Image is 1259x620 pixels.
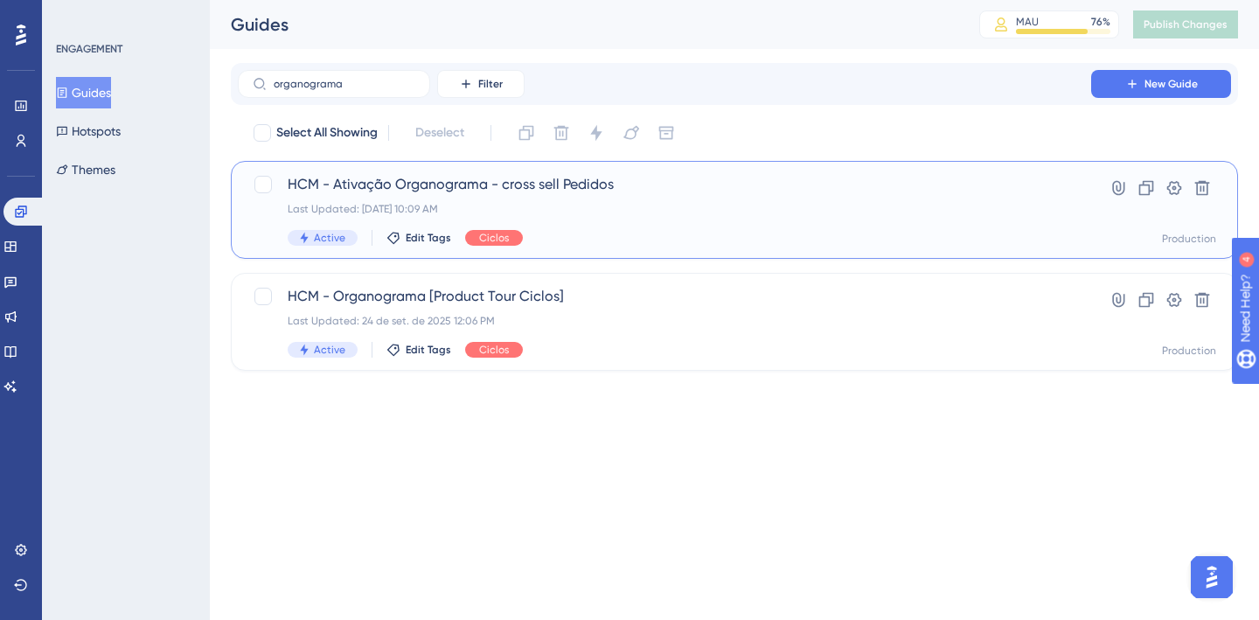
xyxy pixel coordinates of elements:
[122,9,127,23] div: 4
[231,12,936,37] div: Guides
[386,231,451,245] button: Edit Tags
[1144,17,1228,31] span: Publish Changes
[1144,77,1198,91] span: New Guide
[478,77,503,91] span: Filter
[1091,70,1231,98] button: New Guide
[406,343,451,357] span: Edit Tags
[479,343,509,357] span: Ciclos
[386,343,451,357] button: Edit Tags
[1162,344,1216,358] div: Production
[437,70,525,98] button: Filter
[314,343,345,357] span: Active
[274,78,415,90] input: Search
[288,202,1041,216] div: Last Updated: [DATE] 10:09 AM
[1162,232,1216,246] div: Production
[400,117,480,149] button: Deselect
[288,286,1041,307] span: HCM - Organograma [Product Tour Ciclos]
[1133,10,1238,38] button: Publish Changes
[56,154,115,185] button: Themes
[1091,15,1110,29] div: 76 %
[1186,551,1238,603] iframe: UserGuiding AI Assistant Launcher
[479,231,509,245] span: Ciclos
[41,4,109,25] span: Need Help?
[415,122,464,143] span: Deselect
[56,42,122,56] div: ENGAGEMENT
[56,115,121,147] button: Hotspots
[288,314,1041,328] div: Last Updated: 24 de set. de 2025 12:06 PM
[406,231,451,245] span: Edit Tags
[314,231,345,245] span: Active
[1016,15,1039,29] div: MAU
[288,174,1041,195] span: HCM - Ativação Organograma - cross sell Pedidos
[276,122,378,143] span: Select All Showing
[56,77,111,108] button: Guides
